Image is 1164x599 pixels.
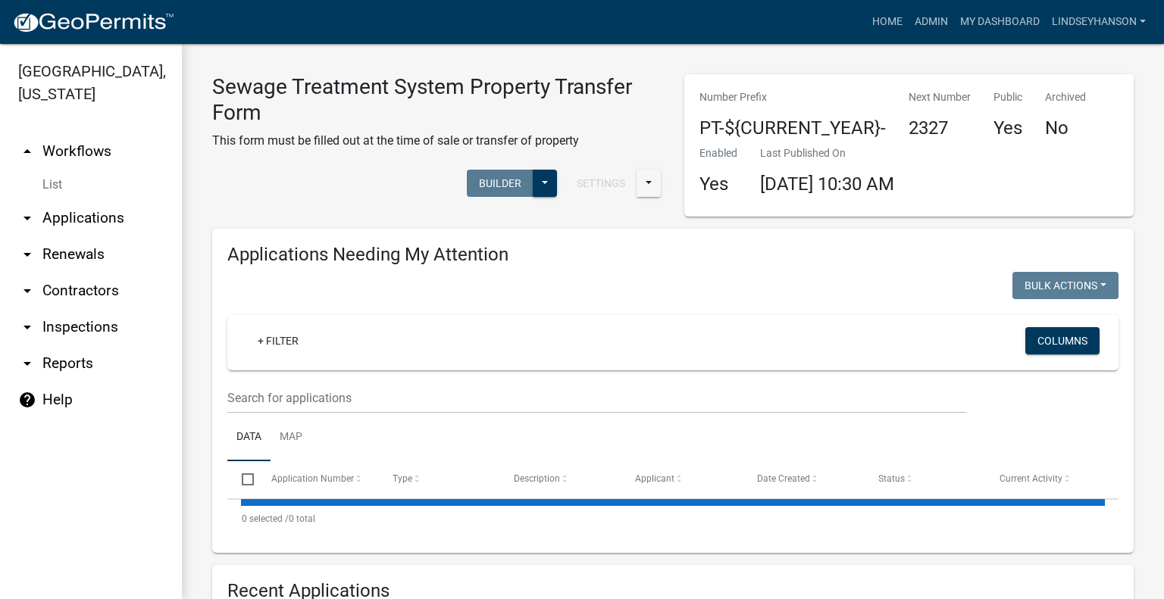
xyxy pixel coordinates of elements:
button: Bulk Actions [1012,272,1119,299]
a: Map [271,413,311,462]
a: Lindseyhanson [1046,8,1152,36]
datatable-header-cell: Application Number [256,461,377,498]
a: My Dashboard [954,8,1046,36]
h3: Sewage Treatment System Property Transfer Form [212,74,662,125]
a: Admin [909,8,954,36]
p: Public [993,89,1022,105]
h4: Applications Needing My Attention [227,244,1119,266]
datatable-header-cell: Description [499,461,621,498]
span: 0 selected / [242,513,289,524]
i: arrow_drop_down [18,209,36,227]
button: Columns [1025,327,1100,354]
a: + Filter [246,327,311,354]
i: arrow_drop_down [18,245,36,264]
span: Status [878,473,905,484]
datatable-header-cell: Status [864,461,985,498]
p: Last Published On [760,145,894,161]
span: Applicant [635,473,674,484]
h4: Yes [699,173,737,195]
p: Enabled [699,145,737,161]
input: Search for applications [227,382,966,413]
p: This form must be filled out at the time of sale or transfer of property [212,132,662,150]
h4: Yes [993,117,1022,139]
span: Application Number [271,473,354,484]
i: help [18,391,36,409]
datatable-header-cell: Type [378,461,499,498]
button: Settings [565,170,637,197]
span: [DATE] 10:30 AM [760,173,894,195]
div: 0 total [227,500,1119,538]
span: Date Created [757,473,810,484]
p: Archived [1045,89,1086,105]
button: Builder [467,170,533,197]
p: Number Prefix [699,89,886,105]
datatable-header-cell: Current Activity [985,461,1106,498]
i: arrow_drop_up [18,142,36,161]
p: Next Number [909,89,971,105]
datatable-header-cell: Select [227,461,256,498]
h4: 2327 [909,117,971,139]
span: Current Activity [1000,473,1062,484]
a: Data [227,413,271,462]
h4: No [1045,117,1086,139]
span: Type [393,473,412,484]
i: arrow_drop_down [18,318,36,336]
a: Home [866,8,909,36]
span: Description [514,473,560,484]
h4: PT-${CURRENT_YEAR}- [699,117,886,139]
i: arrow_drop_down [18,282,36,300]
i: arrow_drop_down [18,354,36,373]
datatable-header-cell: Date Created [742,461,863,498]
datatable-header-cell: Applicant [621,461,742,498]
